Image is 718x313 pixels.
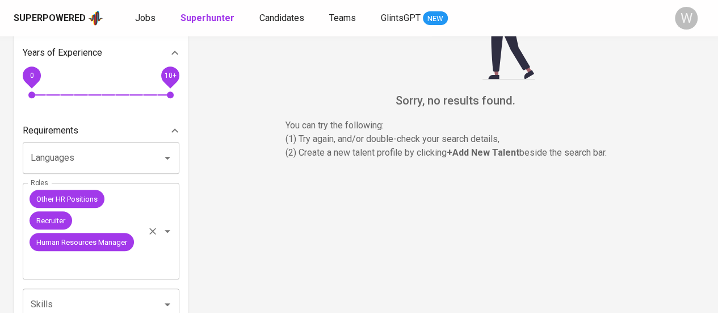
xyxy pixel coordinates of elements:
[447,147,519,158] b: + Add New Talent
[135,11,158,26] a: Jobs
[259,11,306,26] a: Candidates
[159,150,175,166] button: Open
[329,11,358,26] a: Teams
[23,46,102,60] p: Years of Experience
[159,297,175,312] button: Open
[23,119,179,142] div: Requirements
[88,10,103,27] img: app logo
[285,132,626,146] p: (1) Try again, and/or double-check your search details,
[14,12,86,25] div: Superpowered
[207,91,704,110] h6: Sorry, no results found.
[164,72,176,80] span: 10+
[329,12,356,23] span: Teams
[159,223,175,239] button: Open
[30,237,134,248] span: Human Resources Manager
[14,10,103,27] a: Superpoweredapp logo
[30,233,134,251] div: Human Resources Manager
[381,12,421,23] span: GlintsGPT
[23,124,78,137] p: Requirements
[180,11,237,26] a: Superhunter
[285,119,626,132] p: You can try the following :
[145,223,161,239] button: Clear
[259,12,304,23] span: Candidates
[135,12,156,23] span: Jobs
[30,72,33,80] span: 0
[30,194,104,205] span: Other HR Positions
[675,7,698,30] div: W
[180,12,234,23] b: Superhunter
[423,13,448,24] span: NEW
[381,11,448,26] a: GlintsGPT NEW
[30,215,72,226] span: Recruiter
[285,146,626,160] p: (2) Create a new talent profile by clicking beside the search bar.
[30,190,104,208] div: Other HR Positions
[23,41,179,64] div: Years of Experience
[30,211,72,229] div: Recruiter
